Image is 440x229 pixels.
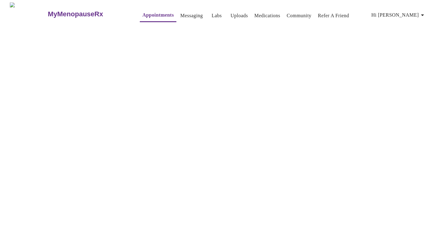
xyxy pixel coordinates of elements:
[316,10,352,22] button: Refer a Friend
[371,11,426,19] span: Hi [PERSON_NAME]
[10,2,47,26] img: MyMenopauseRx Logo
[140,9,176,22] button: Appointments
[142,11,174,19] a: Appointments
[47,3,128,25] a: MyMenopauseRx
[287,11,312,20] a: Community
[252,10,283,22] button: Medications
[207,10,226,22] button: Labs
[180,11,203,20] a: Messaging
[228,10,250,22] button: Uploads
[48,10,103,18] h3: MyMenopauseRx
[254,11,280,20] a: Medications
[230,11,248,20] a: Uploads
[178,10,205,22] button: Messaging
[318,11,349,20] a: Refer a Friend
[369,9,429,21] button: Hi [PERSON_NAME]
[284,10,314,22] button: Community
[212,11,222,20] a: Labs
